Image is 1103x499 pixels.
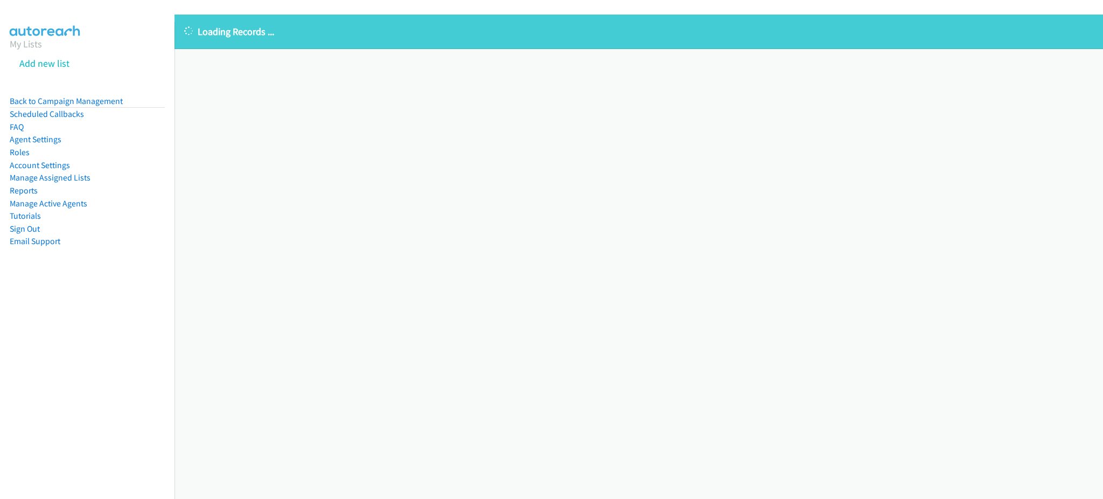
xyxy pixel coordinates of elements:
a: Email Support [10,236,60,246]
a: FAQ [10,122,24,132]
a: Manage Active Agents [10,198,87,209]
a: My Lists [10,38,42,50]
a: Add new list [19,57,69,70]
a: Account Settings [10,160,70,170]
a: Reports [10,185,38,196]
a: Agent Settings [10,134,61,144]
a: Manage Assigned Lists [10,172,90,183]
a: Tutorials [10,211,41,221]
a: Scheduled Callbacks [10,109,84,119]
p: Loading Records ... [184,24,1093,39]
a: Roles [10,147,30,157]
a: Back to Campaign Management [10,96,123,106]
a: Sign Out [10,224,40,234]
